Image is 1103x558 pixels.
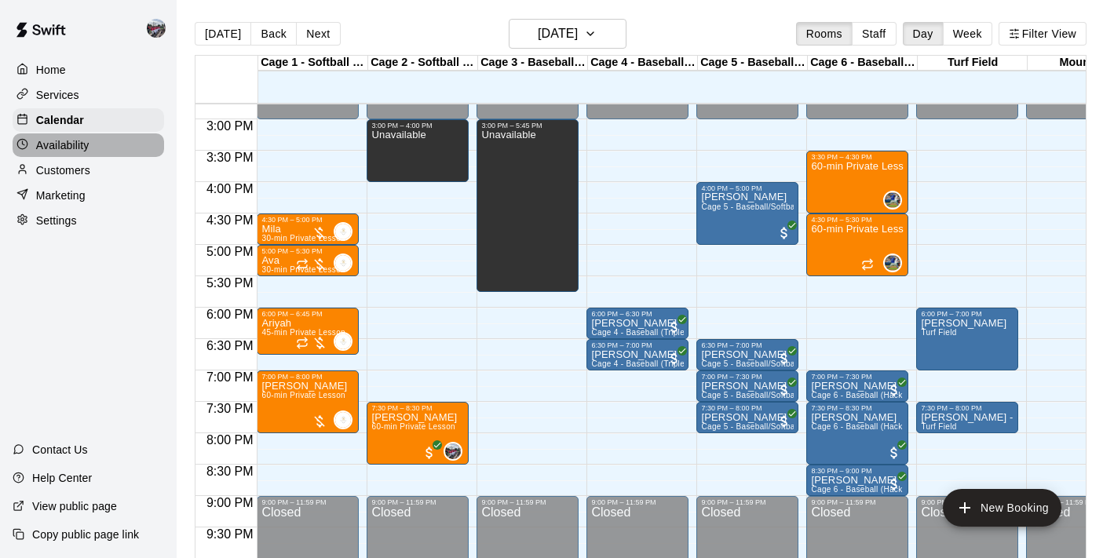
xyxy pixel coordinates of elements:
span: Jacob Reyes [450,442,462,461]
span: 5:30 PM [203,276,257,290]
div: 7:30 PM – 8:30 PM [811,404,904,412]
a: Services [13,83,164,107]
span: Brianna Velasquez [340,253,352,272]
img: Brianna Velasquez [335,334,351,349]
span: Cage 6 - Baseball (Hack Attack Hand-fed Machine) [811,485,1001,494]
div: 9:00 PM – 11:59 PM [261,498,354,506]
div: 6:00 PM – 6:30 PM: Aly Kazakos [586,308,688,339]
span: 9:30 PM [203,527,257,541]
button: add [943,489,1061,527]
span: 6:30 PM [203,339,257,352]
p: Calendar [36,112,84,128]
span: 60-min Private Lesson [371,422,455,431]
span: Cage 5 - Baseball/Softball (Triple Play - HitTrax) [701,422,881,431]
div: 7:30 PM – 8:30 PM: Nolan Bell [367,402,469,465]
div: Cage 6 - Baseball (Hack Attack Hand-fed Machine) [808,56,918,71]
span: All customers have paid [886,445,902,461]
span: Cage 4 - Baseball (Triple play) [591,359,705,368]
span: 30-min Private Lesson [261,265,345,274]
div: Brianna Velasquez [334,222,352,241]
span: All customers have paid [776,225,792,241]
button: Staff [852,22,897,46]
div: 7:00 PM – 7:30 PM [701,373,794,381]
span: 9:00 PM [203,496,257,509]
span: Brianna Velasquez [340,410,352,429]
button: Next [296,22,340,46]
span: All customers have paid [776,351,792,367]
span: All customers have paid [886,382,902,398]
span: 7:30 PM [203,402,257,415]
p: View public page [32,498,117,514]
div: 3:30 PM – 4:30 PM [811,153,904,161]
span: Cage 5 - Baseball/Softball (Triple Play - HitTrax) [701,359,881,368]
p: Customers [36,162,90,178]
img: Jacob Reyes [445,443,461,459]
div: 6:30 PM – 7:00 PM: jaye baham [696,339,798,370]
h6: [DATE] [538,23,578,45]
div: 6:30 PM – 7:00 PM [701,341,794,349]
div: 7:30 PM – 8:00 PM [701,404,794,412]
div: 5:00 PM – 5:30 PM [261,247,354,255]
div: 6:00 PM – 6:45 PM: Ariyah [257,308,359,355]
div: Cage 2 - Softball (Triple Play) [368,56,478,71]
div: Brandon Gold [883,253,902,272]
div: 6:00 PM – 7:00 PM [921,310,1014,318]
div: 9:00 PM – 11:59 PM [921,498,1014,506]
span: Brandon Gold [889,253,902,272]
div: 3:00 PM – 5:45 PM [481,122,574,129]
div: 8:30 PM – 9:00 PM [811,467,904,475]
span: All customers have paid [667,351,682,367]
img: Brianna Velasquez [335,224,351,239]
span: 8:30 PM [203,465,257,478]
div: 7:30 PM – 8:30 PM [371,404,464,412]
img: Brianna Velasquez [335,412,351,428]
span: 60-min Private Lesson [261,391,345,399]
div: 9:00 PM – 11:59 PM [701,498,794,506]
div: 7:00 PM – 7:30 PM: jaye baham [696,370,798,402]
span: 7:00 PM [203,370,257,384]
div: Cage 1 - Softball (Hack Attack) [258,56,368,71]
span: Recurring event [296,337,309,349]
span: Brandon Gold [889,191,902,210]
button: Week [943,22,992,46]
span: Cage 6 - Baseball (Hack Attack Hand-fed Machine) [811,422,1001,431]
div: 4:00 PM – 5:00 PM [701,184,794,192]
img: Brianna Velasquez [335,255,351,271]
div: 4:30 PM – 5:00 PM: Mila [257,213,359,245]
span: 6:00 PM [203,308,257,321]
span: 4:30 PM [203,213,257,227]
p: Home [36,62,66,78]
div: 3:00 PM – 5:45 PM: Unavailable [477,119,579,292]
p: Contact Us [32,442,88,458]
span: 5:00 PM [203,245,257,258]
span: 3:00 PM [203,119,257,133]
div: Brianna Velasquez [334,332,352,351]
div: 3:30 PM – 4:30 PM: 60-min Private Lesson [806,151,908,213]
span: Cage 5 - Baseball/Softball (Triple Play - HitTrax) [701,202,881,211]
span: 8:00 PM [203,433,257,447]
a: Customers [13,159,164,182]
a: Marketing [13,184,164,207]
p: Settings [36,213,77,228]
span: Cage 5 - Baseball/Softball (Triple Play - HitTrax) [701,391,881,399]
p: Copy public page link [32,527,139,542]
div: Brianna Velasquez [334,253,352,272]
div: 7:00 PM – 8:00 PM: Ella [257,370,359,433]
span: All customers have paid [667,319,682,335]
span: 45-min Private Lesson [261,328,345,337]
span: All customers have paid [422,445,437,461]
span: Brianna Velasquez [340,332,352,351]
a: Home [13,58,164,82]
div: 4:30 PM – 5:30 PM [811,216,904,224]
span: Brianna Velasquez [340,222,352,241]
span: All customers have paid [776,382,792,398]
div: Cage 3 - Baseball (Triple Play) [478,56,588,71]
div: 9:00 PM – 11:59 PM [811,498,904,506]
span: 30-min Private Lesson [261,234,345,243]
button: Rooms [796,22,853,46]
div: Jacob Reyes [444,442,462,461]
a: Settings [13,209,164,232]
div: 6:00 PM – 6:30 PM [591,310,684,318]
div: 7:00 PM – 8:00 PM [261,373,354,381]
